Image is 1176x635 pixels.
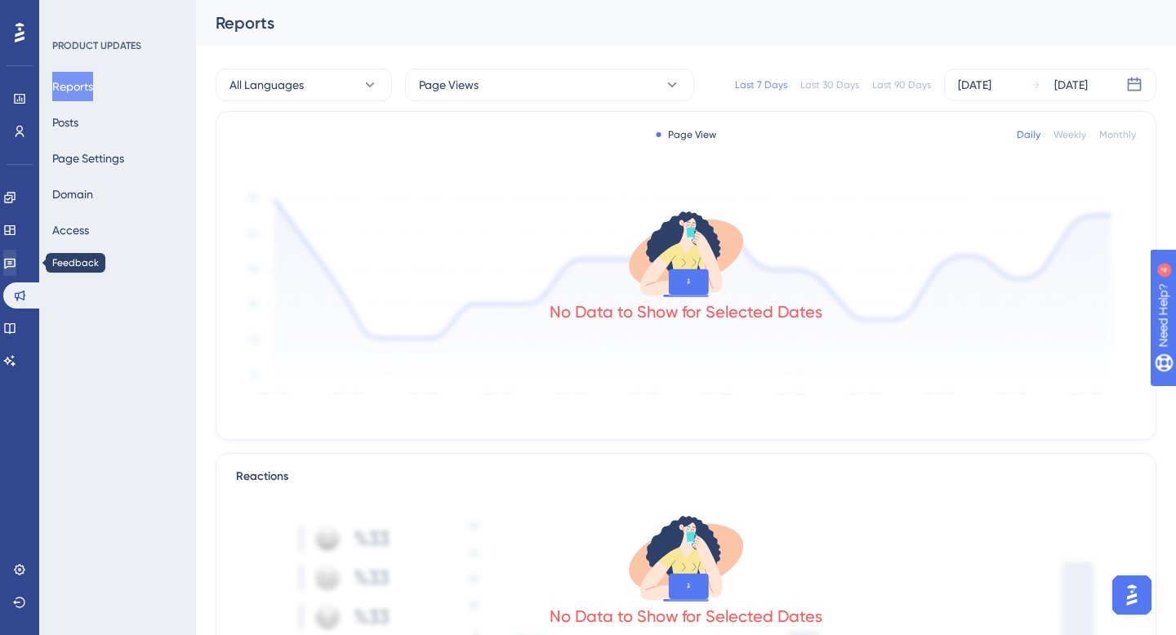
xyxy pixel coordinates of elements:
span: Page Views [419,75,479,95]
div: Page View [657,128,716,141]
button: Reports [52,72,93,101]
div: Monthly [1099,128,1136,141]
button: Page Settings [52,144,124,173]
iframe: UserGuiding AI Assistant Launcher [1107,571,1156,619]
button: Page Views [405,69,694,101]
div: Reports [216,11,1116,34]
div: Last 90 Days [872,78,931,91]
div: No Data to Show for Selected Dates [550,605,822,628]
button: Posts [52,108,78,137]
div: Reactions [236,467,1136,486]
button: Domain [52,180,93,209]
div: Daily [1017,128,1040,141]
div: 4 [114,8,118,21]
div: Last 7 Days [735,78,787,91]
span: All Languages [229,75,304,95]
div: [DATE] [958,75,991,95]
button: All Languages [216,69,392,101]
span: Need Help? [38,4,102,24]
div: PRODUCT UPDATES [52,39,141,52]
button: Access [52,215,89,245]
div: No Data to Show for Selected Dates [550,300,822,323]
div: Last 30 Days [800,78,859,91]
div: Weekly [1053,128,1086,141]
div: [DATE] [1054,75,1088,95]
